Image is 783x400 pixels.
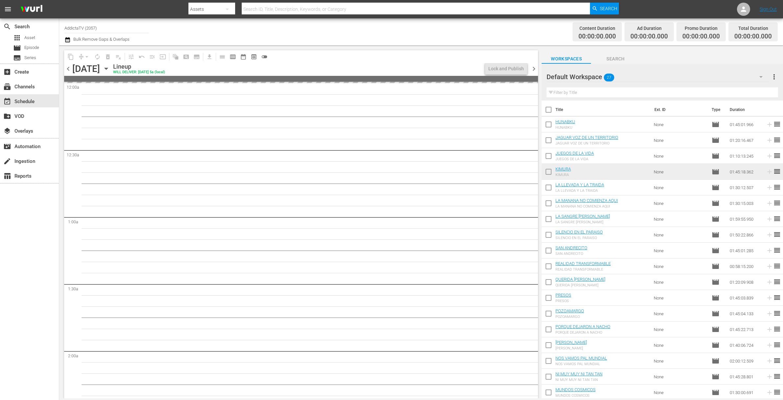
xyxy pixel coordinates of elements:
[651,148,709,164] td: None
[3,83,11,91] span: Channels
[92,52,103,62] span: Loop Content
[651,353,709,369] td: None
[773,357,781,365] span: reorder
[24,55,36,61] span: Series
[766,137,773,144] svg: Add to Schedule
[147,52,158,62] span: Fill episodes with ad slates
[555,252,587,256] div: SAN ANDRECITO
[773,199,781,207] span: reorder
[651,164,709,180] td: None
[773,215,781,223] span: reorder
[766,215,773,223] svg: Add to Schedule
[651,337,709,353] td: None
[773,294,781,301] span: reorder
[773,325,781,333] span: reorder
[651,369,709,385] td: None
[555,378,602,382] div: NI MUY MUY NI TAN TAN
[766,152,773,160] svg: Add to Schedule
[600,3,617,14] span: Search
[3,112,11,120] span: VOD
[651,180,709,195] td: None
[555,324,610,329] a: PORQUE DEJARON A NACHO
[766,373,773,380] svg: Add to Schedule
[555,277,605,282] a: QUERIDA [PERSON_NAME]
[158,52,168,62] span: Update Metadata from Key Asset
[773,262,781,270] span: reorder
[651,274,709,290] td: None
[240,54,247,60] span: date_range_outlined
[136,52,147,62] span: Revert to Primary Episode
[773,231,781,238] span: reorder
[555,230,603,234] a: SILENCIO EN EL PARAISO
[766,357,773,365] svg: Add to Schedule
[555,236,603,240] div: SILENCIO EN EL PARAISO
[651,211,709,227] td: None
[555,356,607,361] a: NOS VAMOS PAL MUNDIAL
[727,322,763,337] td: 01:45:22.713
[555,167,571,171] a: KIMURA
[251,54,257,60] span: preview_outlined
[766,247,773,254] svg: Add to Schedule
[3,23,11,31] span: search
[760,7,777,12] a: Sign Out
[113,70,165,75] div: WILL DELIVER: [DATE] 5a (local)
[773,372,781,380] span: reorder
[766,184,773,191] svg: Add to Schedule
[3,143,11,150] span: Automation
[712,357,720,365] span: Episode
[555,261,611,266] a: REALIDAD TRANSFORMABLE
[727,117,763,132] td: 01:45:01.966
[113,63,165,70] div: Lineup
[3,127,11,135] span: Overlays
[712,310,720,318] span: Episode
[773,388,781,396] span: reorder
[727,369,763,385] td: 01:45:28.801
[712,294,720,302] span: Episode
[555,315,584,319] div: POZOAMARGO
[24,34,35,41] span: Asset
[773,278,781,286] span: reorder
[727,258,763,274] td: 00:58:15.200
[555,100,650,119] th: Title
[578,24,616,33] div: Content Duration
[727,306,763,322] td: 01:45:04.133
[712,231,720,239] span: Episode
[555,135,618,140] a: JAGUAR VOZ DE UN TERRITORIO
[168,50,181,63] span: Refresh All Search Blocks
[766,263,773,270] svg: Add to Schedule
[555,125,575,130] div: HUNABKU
[555,119,575,124] a: HUNABKU
[555,182,604,187] a: LA LLEVADA Y LA TRAIDA
[712,199,720,207] span: Episode
[261,54,268,60] span: toggle_off
[773,152,781,160] span: reorder
[555,173,571,177] div: KIMURA
[712,373,720,381] span: Episode
[555,214,610,219] a: LA SANGRE [PERSON_NAME]
[555,393,596,398] div: MUNDOS COSMICOS
[555,330,610,335] div: PORQUE DEJARON A NACHO
[712,389,720,396] span: Episode
[555,293,571,298] a: PRESOS
[238,52,249,62] span: Month Calendar View
[555,371,602,376] a: NI MUY MUY NI TAN TAN
[766,168,773,175] svg: Add to Schedule
[630,24,668,33] div: Ad Duration
[555,141,618,145] div: JAGUAR VOZ DE UN TERRITORIO
[766,342,773,349] svg: Add to Schedule
[682,24,720,33] div: Promo Duration
[3,68,11,76] span: Create
[191,52,202,62] span: Create Series Block
[651,306,709,322] td: None
[712,341,720,349] span: Episode
[734,33,772,40] span: 00:00:00.000
[727,132,763,148] td: 01:20:16.467
[72,37,130,42] span: Bulk Remove Gaps & Overlaps
[76,52,92,62] span: Remove Gaps & Overlaps
[259,52,270,62] span: 24 hours Lineup View is OFF
[651,227,709,243] td: None
[651,258,709,274] td: None
[555,189,604,193] div: LA LLEVADA Y LA TRAIDA
[770,69,778,85] button: more_vert
[712,247,720,255] span: Episode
